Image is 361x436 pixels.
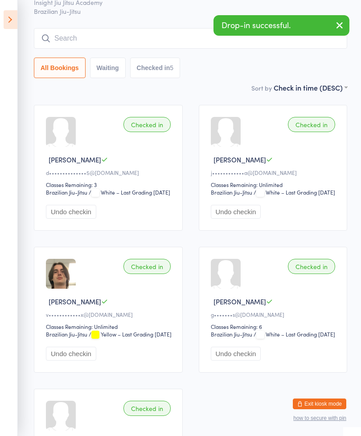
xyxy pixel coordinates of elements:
[288,117,335,132] div: Checked in
[211,181,338,188] div: Classes Remaining: Unlimited
[89,330,172,338] span: / Yellow – Last Grading [DATE]
[213,15,349,36] div: Drop-in successful.
[130,58,180,78] button: Checked in5
[211,330,252,338] div: Brazilian Jiu-Jitsu
[254,188,335,196] span: / White – Last Grading [DATE]
[89,188,170,196] span: / White – Last Grading [DATE]
[49,297,101,306] span: [PERSON_NAME]
[123,401,171,416] div: Checked in
[293,415,346,421] button: how to secure with pin
[34,7,347,16] span: Brazilian Jiu-Jitsu
[211,188,252,196] div: Brazilian Jiu-Jitsu
[211,169,338,176] div: j••••••••••••a@[DOMAIN_NAME]
[46,311,173,318] div: v••••••••••••x@[DOMAIN_NAME]
[46,205,96,219] button: Undo checkin
[213,155,266,164] span: [PERSON_NAME]
[90,58,126,78] button: Waiting
[293,399,346,409] button: Exit kiosk mode
[211,323,338,330] div: Classes Remaining: 6
[213,297,266,306] span: [PERSON_NAME]
[34,58,86,78] button: All Bookings
[211,347,261,361] button: Undo checkin
[123,117,171,132] div: Checked in
[274,83,347,92] div: Check in time (DESC)
[46,347,96,361] button: Undo checkin
[46,330,87,338] div: Brazilian Jiu-Jitsu
[46,323,173,330] div: Classes Remaining: Unlimited
[46,188,87,196] div: Brazilian Jiu-Jitsu
[123,259,171,274] div: Checked in
[254,330,335,338] span: / White – Last Grading [DATE]
[46,181,173,188] div: Classes Remaining: 3
[251,83,272,92] label: Sort by
[34,28,347,49] input: Search
[46,259,76,289] img: image1754985485.png
[49,155,101,164] span: [PERSON_NAME]
[170,64,173,71] div: 5
[46,169,173,176] div: d••••••••••••••5@[DOMAIN_NAME]
[211,205,261,219] button: Undo checkin
[288,259,335,274] div: Checked in
[211,311,338,318] div: g•••••••s@[DOMAIN_NAME]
